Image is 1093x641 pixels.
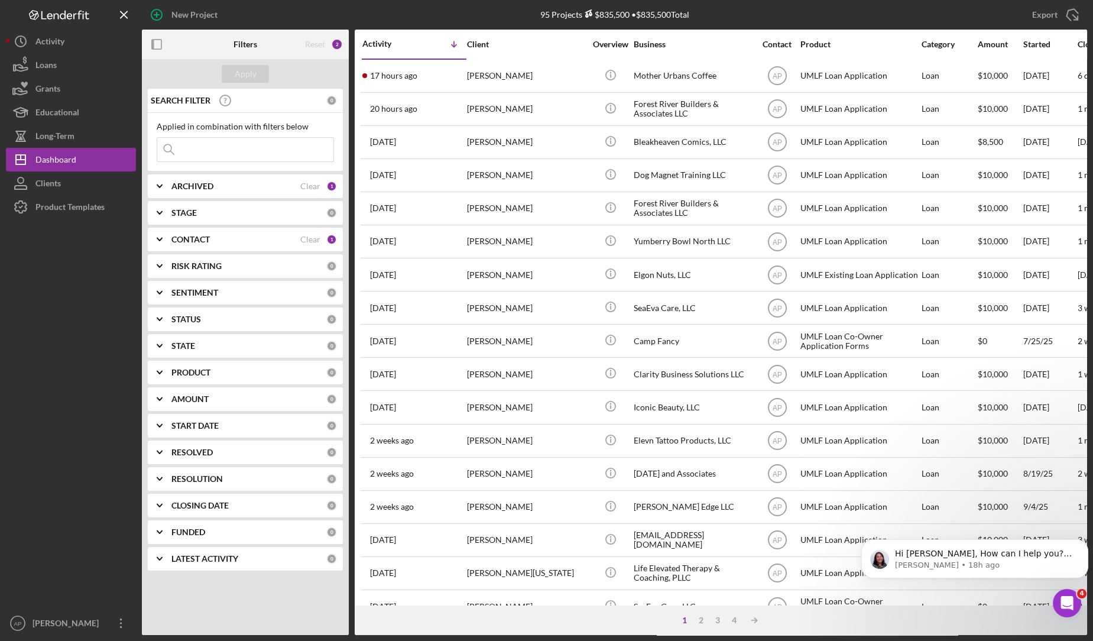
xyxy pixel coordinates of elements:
div: 0 [326,447,337,458]
div: Started [1023,40,1076,49]
div: [PERSON_NAME] [467,292,585,323]
b: CONTACT [171,235,210,244]
div: Loan [922,160,977,191]
div: [PERSON_NAME] [467,491,585,523]
div: Loan [922,259,977,290]
div: 1 [676,616,693,625]
text: AP [772,205,781,213]
div: Loan [922,391,977,423]
span: $10,000 [978,270,1008,280]
div: UMLF Loan Application [800,60,919,92]
b: STATE [171,341,195,351]
div: Educational [35,101,79,127]
div: Product Templates [35,195,105,222]
b: AMOUNT [171,394,209,404]
div: 0 [326,500,337,511]
div: 8/19/25 [1023,458,1076,490]
time: 2025-09-18 20:33 [370,104,417,114]
button: Product Templates [6,195,136,219]
div: Loans [35,53,57,80]
div: Grants [35,77,60,103]
div: Loan [922,127,977,158]
time: 2025-09-10 15:45 [370,336,396,346]
text: AP [772,105,781,114]
text: AP [772,404,781,412]
text: AP [772,503,781,511]
text: AP [772,536,781,545]
div: UMLF Loan Application [800,491,919,523]
div: Clarity Business Solutions LLC [634,358,752,390]
div: UMLF Loan Application [800,292,919,323]
button: Dashboard [6,148,136,171]
div: [PERSON_NAME] [467,391,585,423]
div: [PERSON_NAME] [467,160,585,191]
div: Long-Term [35,124,74,151]
span: $10,000 [978,402,1008,412]
div: 3 [709,616,726,625]
div: [DATE] [1023,127,1076,158]
div: 0 [326,474,337,484]
div: UMLF Loan Application [800,358,919,390]
button: AP[PERSON_NAME] [6,611,136,635]
button: Grants [6,77,136,101]
div: [DATE] [1023,391,1076,423]
div: 2 [693,616,709,625]
div: [DATE] [1023,358,1076,390]
iframe: Intercom notifications message [857,514,1093,609]
div: 0 [326,261,337,271]
span: $10,000 [978,203,1008,213]
b: RESOLVED [171,448,213,457]
button: Educational [6,101,136,124]
div: [PERSON_NAME] [467,325,585,357]
div: UMLF Loan Co-Owner Application Forms [800,591,919,622]
div: 0 [326,367,337,378]
div: 0 [326,420,337,431]
div: UMLF Loan Co-Owner Application Forms [800,325,919,357]
span: $10,000 [978,70,1008,80]
text: AP [772,437,781,445]
div: Business [634,40,752,49]
div: Dashboard [35,148,76,174]
div: Clients [35,171,61,198]
div: [DATE] [1023,60,1076,92]
div: [PERSON_NAME] Edge LLC [634,491,752,523]
div: Loan [922,60,977,92]
b: START DATE [171,421,219,430]
b: Filters [233,40,257,49]
div: Loan [922,292,977,323]
div: Dog Magnet Training LLC [634,160,752,191]
div: Applied in combination with filters below [157,122,334,131]
div: UMLF Loan Application [800,193,919,224]
div: Activity [35,30,64,56]
a: Clients [6,171,136,195]
div: UMLF Loan Application [800,425,919,457]
div: Forest River Builders & Associates LLC [634,93,752,125]
div: Export [1032,3,1058,27]
text: AP [14,620,22,627]
div: Elgon Nuts, LLC [634,259,752,290]
div: Bleakheaven Comics, LLC [634,127,752,158]
text: AP [772,171,781,180]
div: 0 [326,95,337,106]
button: New Project [142,3,229,27]
b: RISK RATING [171,261,222,271]
time: 2025-09-16 21:35 [370,270,396,280]
span: 4 [1077,589,1086,598]
div: Iconic Beauty, LLC [634,391,752,423]
div: Reset [305,40,325,49]
a: Loans [6,53,136,77]
span: $10,000 [978,468,1008,478]
div: UMLF Loan Application [800,391,919,423]
div: [DATE] [1023,193,1076,224]
div: Loan [922,491,977,523]
div: Overview [588,40,633,49]
div: Life Elevated Therapy & Coaching, PLLC [634,558,752,589]
span: $10,000 [978,303,1008,313]
div: 1 [326,234,337,245]
button: Long-Term [6,124,136,148]
time: 2025-08-28 20:44 [370,535,396,545]
time: 2025-09-09 20:45 [370,403,396,412]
